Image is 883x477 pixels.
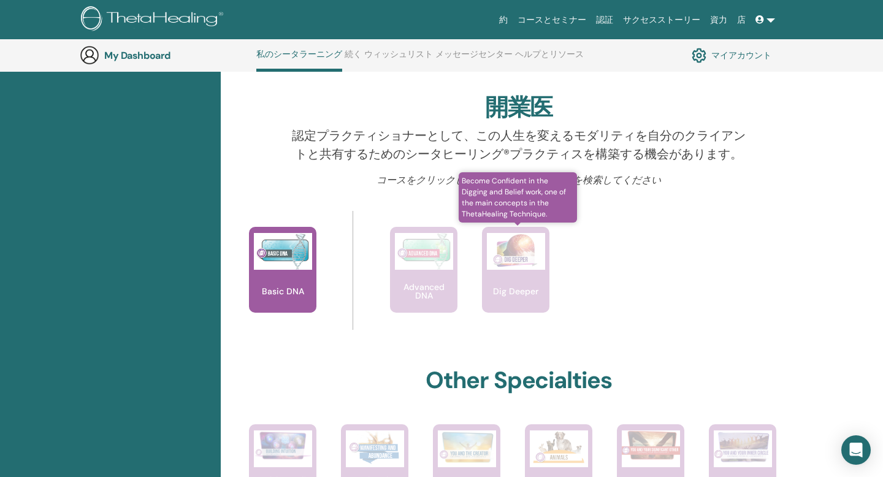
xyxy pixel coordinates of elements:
[692,45,771,66] a: マイアカウント
[591,9,618,31] a: 認証
[291,126,747,163] p: 認定プラクティショナーとして、この人生を変えるモダリティを自分のクライアントと共有するためのシータヒーリング®プラクティスを構築する機会があります。
[438,430,496,464] img: You and the Creator
[254,430,312,460] img: Intuitive Child In Me Young Adult
[345,49,362,69] a: 続く
[482,227,549,337] a: Become Confident in the Digging and Belief work, one of the main concepts in the ThetaHealing Tec...
[256,49,342,72] a: 私のシータラーニング
[104,50,227,61] h3: My Dashboard
[488,287,543,296] p: Dig Deeper
[515,49,584,69] a: ヘルプとリソース
[435,49,513,69] a: メッセージセンター
[530,430,588,467] img: Animal Seminar
[346,430,404,467] img: Manifesting and Abundance
[291,173,747,188] p: コースをクリックして、利用可能なセミナーを検索してください
[80,45,99,65] img: generic-user-icon.jpg
[426,367,613,395] h2: Other Specialties
[254,233,312,270] img: Basic DNA
[257,287,309,296] p: Basic DNA
[513,9,591,31] a: コースとセミナー
[390,283,457,300] p: Advanced DNA
[390,227,457,337] a: Advanced DNA Advanced DNA
[618,9,705,31] a: サクセスストーリー
[485,94,553,122] h2: 開業医
[622,430,680,460] img: You and Your Significant Other
[494,9,513,31] a: 約
[487,233,545,270] img: Dig Deeper
[705,9,732,31] a: 資力
[692,45,706,66] img: cog.svg
[395,233,453,270] img: Advanced DNA
[81,6,227,34] img: logo.png
[249,227,316,337] a: Basic DNA Basic DNA
[714,430,772,464] img: You and Your Inner Circle
[732,9,751,31] a: 店
[459,172,577,223] span: Become Confident in the Digging and Belief work, one of the main concepts in the ThetaHealing Tec...
[841,435,871,465] div: Open Intercom Messenger
[364,49,433,69] a: ウィッシュリスト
